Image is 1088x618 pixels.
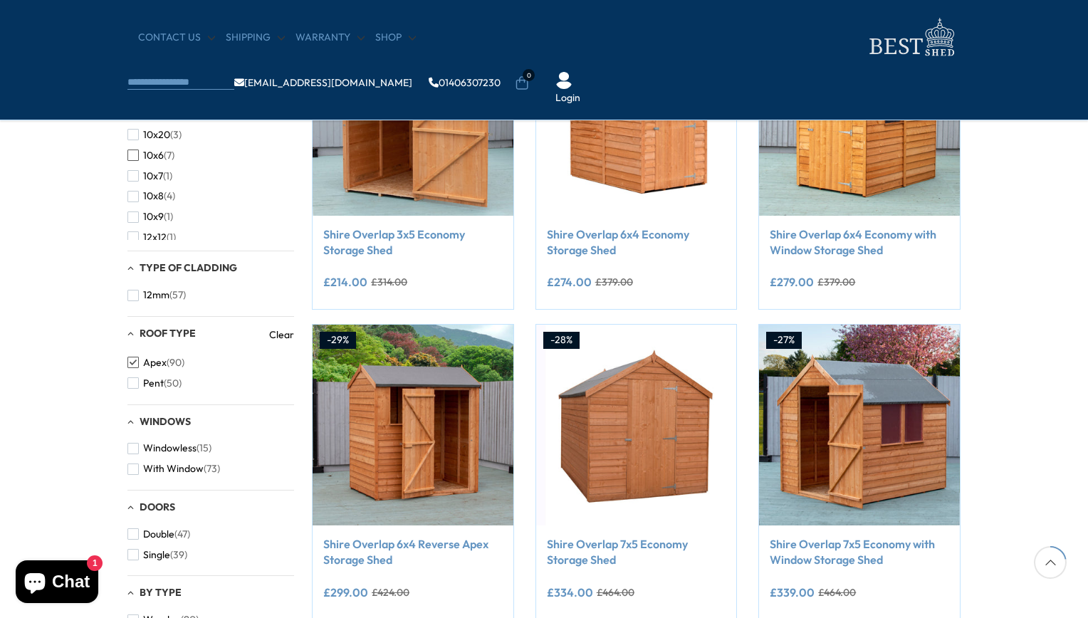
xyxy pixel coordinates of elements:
div: -28% [543,332,580,349]
span: (1) [164,211,173,223]
div: -27% [766,332,802,349]
span: Roof Type [140,327,196,340]
span: (39) [170,549,187,561]
span: 10x7 [143,170,163,182]
span: 0 [523,69,535,81]
img: User Icon [555,72,572,89]
span: 10x6 [143,150,164,162]
button: With Window [127,459,220,479]
del: £424.00 [372,587,409,597]
span: 12x12 [143,231,167,243]
span: Windowless [143,442,197,454]
span: By Type [140,586,182,599]
button: 10x6 [127,145,174,166]
span: (7) [164,150,174,162]
a: CONTACT US [138,31,215,45]
ins: £339.00 [770,587,815,598]
span: (15) [197,442,211,454]
del: £314.00 [371,277,407,287]
a: Clear [269,328,294,342]
button: 10x7 [127,166,172,187]
span: Type of Cladding [140,261,237,274]
span: (47) [174,528,190,540]
button: 12x12 [127,227,176,248]
span: Apex [143,357,167,369]
button: Single [127,545,187,565]
span: (73) [204,463,220,475]
div: -29% [320,332,356,349]
img: logo [861,14,961,61]
ins: £274.00 [547,276,592,288]
del: £464.00 [818,587,856,597]
del: £379.00 [817,277,855,287]
span: Windows [140,415,191,428]
span: Doors [140,501,175,513]
span: (1) [167,231,176,243]
ins: £299.00 [323,587,368,598]
a: Shire Overlap 6x4 Economy with Window Storage Shed [770,226,949,258]
ins: £279.00 [770,276,814,288]
span: 10x9 [143,211,164,223]
ins: £334.00 [547,587,593,598]
button: 10x9 [127,206,173,227]
span: 10x8 [143,190,164,202]
button: 10x20 [127,125,182,145]
span: Pent [143,377,164,389]
button: 10x8 [127,186,175,206]
a: Shire Overlap 6x4 Economy Storage Shed [547,226,726,258]
a: Shire Overlap 6x4 Reverse Apex Storage Shed [323,536,503,568]
a: 01406307230 [429,78,501,88]
span: Double [143,528,174,540]
a: Warranty [295,31,365,45]
span: 12mm [143,289,169,301]
button: 12mm [127,285,186,305]
del: £464.00 [597,587,634,597]
button: Double [127,524,190,545]
span: (50) [164,377,182,389]
a: 0 [515,76,529,90]
span: (57) [169,289,186,301]
span: (3) [170,129,182,141]
button: Windowless [127,438,211,459]
a: Shipping [226,31,285,45]
a: [EMAIL_ADDRESS][DOMAIN_NAME] [234,78,412,88]
button: Pent [127,373,182,394]
inbox-online-store-chat: Shopify online store chat [11,560,103,607]
span: Single [143,549,170,561]
button: Apex [127,352,184,373]
span: (4) [164,190,175,202]
span: (1) [163,170,172,182]
del: £379.00 [595,277,633,287]
ins: £214.00 [323,276,367,288]
a: Shire Overlap 7x5 Economy with Window Storage Shed [770,536,949,568]
span: 10x20 [143,129,170,141]
a: Shire Overlap 3x5 Economy Storage Shed [323,226,503,258]
span: With Window [143,463,204,475]
a: Login [555,91,580,105]
span: (90) [167,357,184,369]
a: Shop [375,31,416,45]
a: Shire Overlap 7x5 Economy Storage Shed [547,536,726,568]
img: Shire Overlap 7x5 Economy with Window Storage Shed - Best Shed [759,325,960,525]
img: Shire Overlap 6x4 Reverse Apex Storage Shed - Best Shed [313,325,513,525]
img: Shire Overlap 7x5 Economy Storage Shed - Best Shed [536,325,737,525]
